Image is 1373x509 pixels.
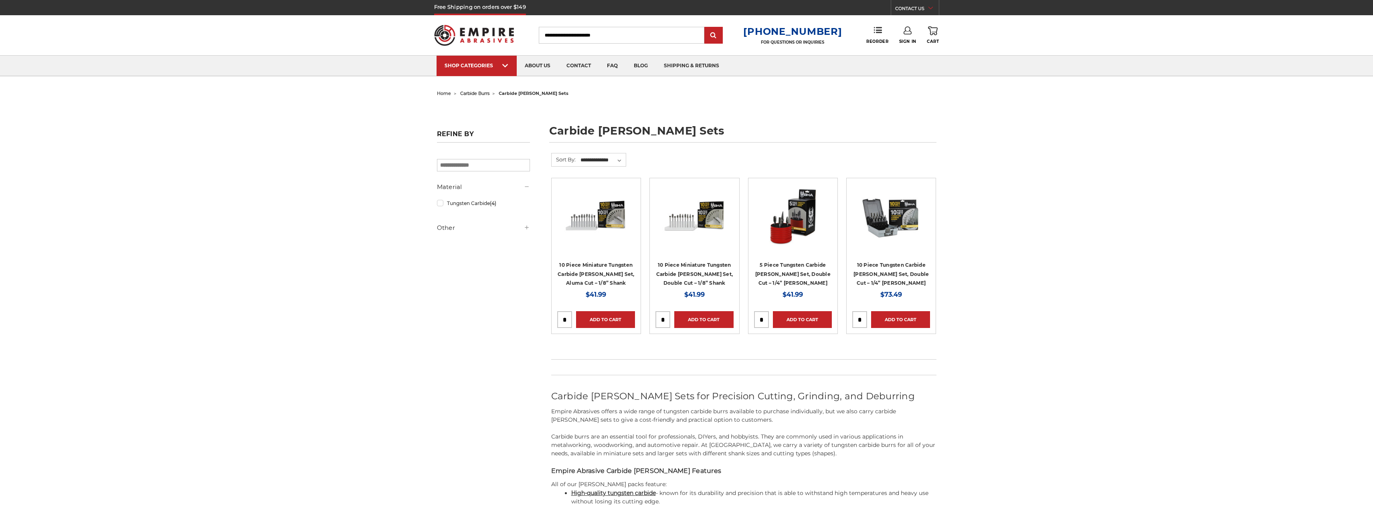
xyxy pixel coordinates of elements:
[490,200,496,206] span: (4)
[551,433,936,458] p: Carbide burrs are an essential tool for professionals, DIYers, and hobbyists. They are commonly u...
[499,91,568,96] span: carbide [PERSON_NAME] sets
[783,291,803,298] span: $41.99
[743,26,842,37] a: [PHONE_NUMBER]
[445,62,509,68] div: SHOP CATEGORIES
[576,311,635,328] a: Add to Cart
[571,489,656,497] span: High-quality tungsten carbide
[662,184,726,248] img: BHA Double Cut Mini Carbide Burr Set, 1/8" Shank
[437,182,530,192] h5: Material
[706,28,722,44] input: Submit
[743,40,842,45] p: FOR QUESTIONS OR INQUIRIES
[599,56,626,76] a: faq
[899,39,916,44] span: Sign In
[558,56,599,76] a: contact
[895,4,939,15] a: CONTACT US
[437,91,451,96] a: home
[460,91,489,96] a: carbide burrs
[853,262,929,286] a: 10 Piece Tungsten Carbide [PERSON_NAME] Set, Double Cut – 1/4” [PERSON_NAME]
[871,311,930,328] a: Add to Cart
[437,196,530,210] a: Tungsten Carbide(4)
[852,184,930,262] a: BHA Carbide Burr 10 Piece Set, Double Cut with 1/4" Shanks
[551,466,936,476] h3: Empire Abrasive Carbide [PERSON_NAME] Features
[434,20,514,51] img: Empire Abrasives
[551,480,936,489] p: All of our [PERSON_NAME] packs feature:
[684,291,705,298] span: $41.99
[859,184,923,248] img: BHA Carbide Burr 10 Piece Set, Double Cut with 1/4" Shanks
[656,56,727,76] a: shipping & returns
[761,184,825,248] img: BHA Double Cut Carbide Burr 5 Piece Set, 1/4" Shank
[655,184,733,262] a: BHA Double Cut Mini Carbide Burr Set, 1/8" Shank
[866,26,888,44] a: Reorder
[571,489,936,506] p: - known for its durability and precision that is able to withstand high temperatures and heavy us...
[626,56,656,76] a: blog
[552,153,576,165] label: Sort By:
[437,223,530,233] h5: Other
[880,291,902,298] span: $73.49
[754,184,832,262] a: BHA Double Cut Carbide Burr 5 Piece Set, 1/4" Shank
[557,184,635,262] a: BHA Aluma Cut Mini Carbide Burr Set, 1/8" Shank
[755,262,831,286] a: 5 Piece Tungsten Carbide [PERSON_NAME] Set, Double Cut – 1/4” [PERSON_NAME]
[773,311,832,328] a: Add to Cart
[551,389,936,403] h2: Carbide [PERSON_NAME] Sets for Precision Cutting, Grinding, and Deburring
[579,154,626,166] select: Sort By:
[558,262,635,286] a: 10 Piece Miniature Tungsten Carbide [PERSON_NAME] Set, Aluma Cut – 1/8” Shank
[927,39,939,44] span: Cart
[437,130,530,143] h5: Refine by
[517,56,558,76] a: about us
[656,262,733,286] a: 10 Piece Miniature Tungsten Carbide [PERSON_NAME] Set, Double Cut – 1/8” Shank
[866,39,888,44] span: Reorder
[927,26,939,44] a: Cart
[551,407,936,424] p: Empire Abrasives offers a wide range of tungsten carbide burrs available to purchase individually...
[586,291,606,298] span: $41.99
[549,125,936,143] h1: carbide [PERSON_NAME] sets
[674,311,733,328] a: Add to Cart
[564,184,628,248] img: BHA Aluma Cut Mini Carbide Burr Set, 1/8" Shank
